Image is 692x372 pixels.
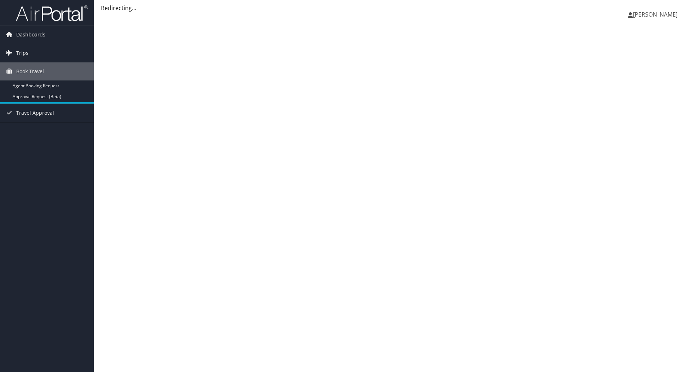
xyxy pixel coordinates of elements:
[633,10,678,18] span: [PERSON_NAME]
[628,4,685,25] a: [PERSON_NAME]
[16,26,45,44] span: Dashboards
[101,4,685,12] div: Redirecting...
[16,104,54,122] span: Travel Approval
[16,44,28,62] span: Trips
[16,5,88,22] img: airportal-logo.png
[16,62,44,80] span: Book Travel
